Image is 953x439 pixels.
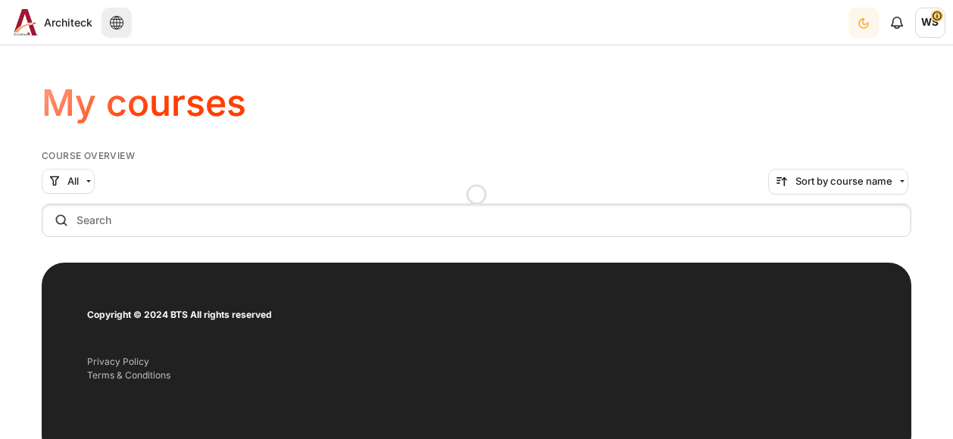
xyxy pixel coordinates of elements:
button: Languages [102,8,132,38]
h1: My courses [42,79,246,126]
div: Dark Mode [850,7,877,38]
span: Architeck [44,14,92,30]
a: Terms & Conditions [87,369,170,381]
span: WS [915,8,945,38]
img: Architeck [14,9,38,36]
button: Sorting drop-down menu [768,169,908,195]
span: Sort by course name [795,174,892,189]
button: Light Mode Dark Mode [848,8,879,38]
a: User menu [915,8,945,38]
button: Grouping drop-down menu [42,169,95,195]
a: Privacy Policy [87,356,149,367]
div: Show notification window with no new notifications [882,8,912,38]
span: All [67,174,79,189]
div: Course overview controls [42,169,911,240]
input: Search [42,204,911,237]
strong: Copyright © 2024 BTS All rights reserved [87,309,272,320]
h5: Course overview [42,150,911,162]
a: Architeck Architeck [8,9,92,36]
